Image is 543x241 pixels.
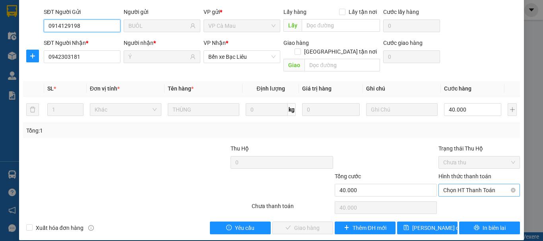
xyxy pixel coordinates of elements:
[383,40,423,46] label: Cước giao hàng
[302,85,332,92] span: Giá trị hàng
[483,224,506,232] span: In biên lai
[443,184,515,196] span: Chọn HT Thanh Toán
[210,222,271,234] button: exclamation-circleYêu cầu
[335,173,361,179] span: Tổng cước
[95,104,157,116] span: Khác
[235,224,254,232] span: Yêu cầu
[444,85,471,92] span: Cước hàng
[124,39,200,47] div: Người nhận
[27,53,39,59] span: plus
[26,126,210,135] div: Tổng: 1
[283,19,302,32] span: Lấy
[231,145,249,152] span: Thu Hộ
[124,8,200,16] div: Người gửi
[353,224,386,232] span: Thêm ĐH mới
[363,81,441,96] th: Ghi chú
[345,8,380,16] span: Lấy tận nơi
[438,144,520,153] div: Trạng thái Thu Hộ
[204,40,226,46] span: VP Nhận
[44,39,120,47] div: SĐT Người Nhận
[33,224,87,232] span: Xuất hóa đơn hàng
[44,8,120,16] div: SĐT Người Gửi
[26,50,39,62] button: plus
[474,225,479,231] span: printer
[128,52,188,61] input: Tên người nhận
[344,225,349,231] span: plus
[301,47,380,56] span: [GEOGRAPHIC_DATA] tận nơi
[397,222,458,234] button: save[PERSON_NAME] chuyển hoàn
[190,54,196,60] span: user
[88,225,94,231] span: info-circle
[283,59,304,71] span: Giao
[226,225,232,231] span: exclamation-circle
[302,103,359,116] input: 0
[335,222,396,234] button: plusThêm ĐH mới
[366,103,438,116] input: Ghi Chú
[302,19,380,32] input: Dọc đường
[204,8,280,16] div: VP gửi
[90,85,120,92] span: Đơn vị tính
[412,224,488,232] span: [PERSON_NAME] chuyển hoàn
[383,50,440,63] input: Cước giao hàng
[272,222,333,234] button: checkGiao hàng
[438,173,491,179] label: Hình thức thanh toán
[508,103,517,116] button: plus
[304,59,380,71] input: Dọc đường
[208,20,275,32] span: VP Cà Mau
[128,21,188,30] input: Tên người gửi
[288,103,296,116] span: kg
[47,85,54,92] span: SL
[403,225,409,231] span: save
[190,23,196,29] span: user
[383,19,440,32] input: Cước lấy hàng
[26,103,39,116] button: delete
[208,51,275,63] span: Bến xe Bạc Liêu
[256,85,285,92] span: Định lượng
[383,9,419,15] label: Cước lấy hàng
[511,188,516,193] span: close-circle
[443,156,515,168] span: Chưa thu
[168,85,194,92] span: Tên hàng
[168,103,239,116] input: VD: Bàn, Ghế
[283,9,306,15] span: Lấy hàng
[459,222,520,234] button: printerIn biên lai
[283,40,309,46] span: Giao hàng
[251,202,334,216] div: Chưa thanh toán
